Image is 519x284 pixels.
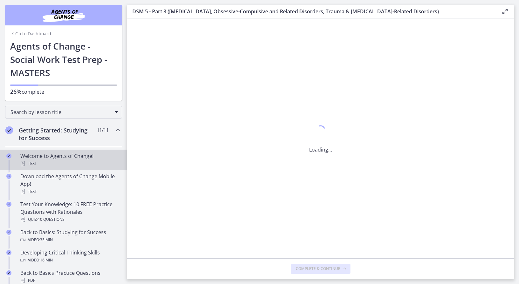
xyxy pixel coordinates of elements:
[10,109,112,116] span: Search by lesson title
[20,228,120,244] div: Back to Basics: Studying for Success
[20,200,120,223] div: Test Your Knowledge: 10 FREE Practice Questions with Rationales
[291,264,350,274] button: Complete & continue
[20,152,120,167] div: Welcome to Agents of Change!
[309,146,332,153] p: Loading...
[6,270,11,275] i: Completed
[6,250,11,255] i: Completed
[39,256,53,264] span: · 16 min
[10,39,117,79] h1: Agents of Change - Social Work Test Prep - MASTERS
[6,153,11,159] i: Completed
[132,8,491,15] h3: DSM 5 - Part 3 ([MEDICAL_DATA], Obsessive-Compulsive and Related Disorders, Trauma & [MEDICAL_DAT...
[296,266,340,271] span: Complete & continue
[20,188,120,195] div: Text
[6,174,11,179] i: Completed
[39,236,53,244] span: · 35 min
[20,236,120,244] div: Video
[20,216,120,223] div: Quiz
[5,106,122,118] div: Search by lesson title
[20,172,120,195] div: Download the Agents of Change Mobile App!
[20,160,120,167] div: Text
[6,230,11,235] i: Completed
[25,8,102,23] img: Agents of Change Social Work Test Prep
[10,88,117,96] p: complete
[37,216,65,223] span: · 10 Questions
[19,126,96,142] h2: Getting Started: Studying for Success
[97,126,108,134] span: 11 / 11
[309,124,332,138] div: 1
[10,30,51,37] a: Go to Dashboard
[6,202,11,207] i: Completed
[10,88,22,95] span: 26%
[20,249,120,264] div: Developing Critical Thinking Skills
[20,256,120,264] div: Video
[5,126,13,134] i: Completed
